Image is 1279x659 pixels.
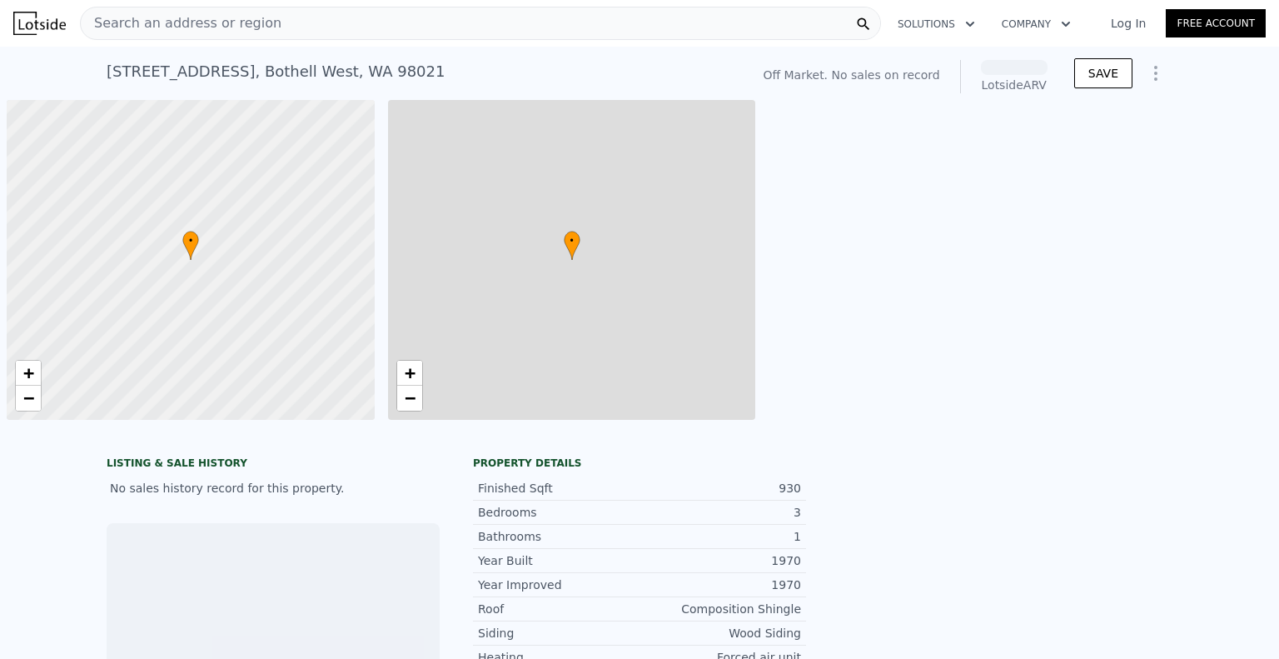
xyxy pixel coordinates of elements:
div: 1970 [639,577,801,593]
div: Year Built [478,552,639,569]
span: + [23,362,34,383]
div: Wood Siding [639,625,801,642]
div: Off Market. No sales on record [763,67,939,83]
a: Zoom out [16,386,41,411]
div: LISTING & SALE HISTORY [107,457,440,473]
button: SAVE [1074,58,1132,88]
button: Solutions [884,9,988,39]
div: 1970 [639,552,801,569]
div: • [564,231,580,260]
span: • [564,233,580,248]
button: Company [988,9,1084,39]
div: Property details [473,457,806,470]
span: Search an address or region [81,13,281,33]
span: • [182,233,199,248]
a: Zoom in [397,361,422,386]
div: No sales history record for this property. [107,473,440,503]
div: • [182,231,199,260]
div: Composition Shingle [639,601,801,617]
button: Show Options [1139,57,1172,90]
div: 930 [639,480,801,497]
div: Roof [478,601,639,617]
div: Siding [478,625,639,642]
div: 3 [639,504,801,521]
span: − [23,387,34,408]
span: + [404,362,415,383]
div: Bedrooms [478,504,639,521]
div: Bathrooms [478,528,639,545]
a: Free Account [1166,9,1266,37]
a: Zoom in [16,361,41,386]
span: − [404,387,415,408]
div: Finished Sqft [478,480,639,497]
a: Zoom out [397,386,422,411]
div: [STREET_ADDRESS] , Bothell West , WA 98021 [107,60,445,83]
div: 1 [639,528,801,545]
a: Log In [1091,15,1166,32]
div: Year Improved [478,577,639,593]
div: Lotside ARV [981,77,1048,93]
img: Lotside [13,12,66,35]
